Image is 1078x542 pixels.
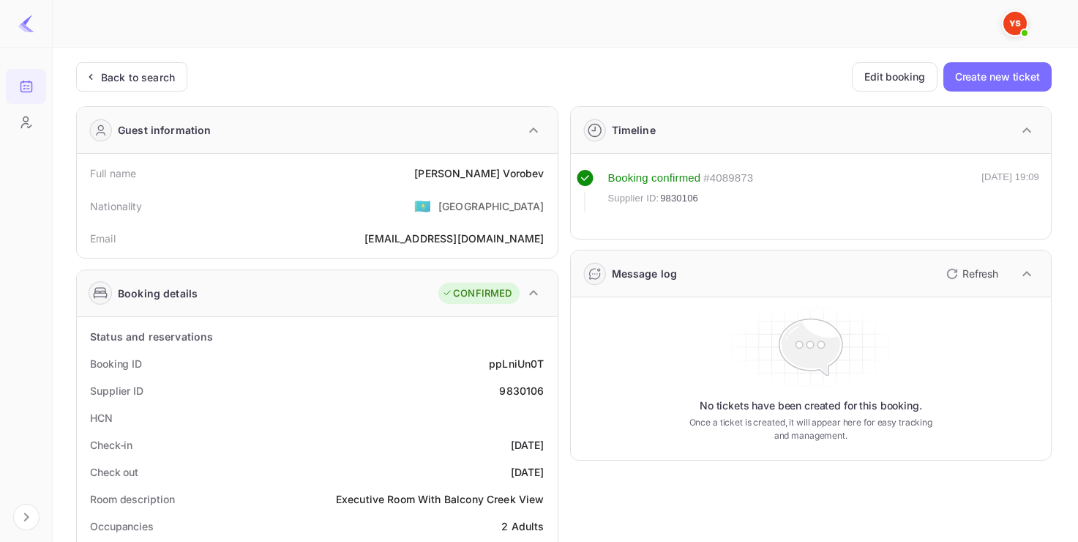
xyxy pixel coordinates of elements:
p: Once a ticket is created, it will appear here for easy tracking and management. [682,416,940,442]
div: [DATE] [511,437,544,453]
div: Occupancies [90,519,154,534]
div: [PERSON_NAME] Vorobev [414,166,544,181]
div: Check out [90,464,138,480]
span: Supplier ID: [608,191,659,206]
div: [DATE] 19:09 [981,170,1039,212]
div: 2 Adults [501,519,544,534]
div: Status and reservations [90,329,213,344]
div: Executive Room With Balcony Creek View [336,491,544,507]
div: Timeline [612,122,656,138]
div: Check-in [90,437,132,453]
div: # 4089873 [703,170,753,187]
button: Create new ticket [943,62,1052,92]
span: United States [414,193,431,219]
p: No tickets have been created for this booking. [700,398,922,413]
div: Message log [612,266,678,281]
img: LiteAPI [18,15,35,32]
div: CONFIRMED [442,286,512,301]
div: Email [90,231,116,246]
a: Customers [6,105,46,138]
button: Refresh [937,262,1004,286]
span: 9830106 [660,191,698,206]
div: [GEOGRAPHIC_DATA] [438,198,544,214]
div: Booking details [118,286,198,301]
div: Booking ID [90,356,142,371]
button: Edit booking [852,62,937,92]
div: Booking confirmed [608,170,701,187]
div: ppLniUn0T [489,356,544,371]
button: Expand navigation [13,504,40,530]
div: [EMAIL_ADDRESS][DOMAIN_NAME] [364,231,544,246]
p: Refresh [962,266,998,281]
div: Full name [90,166,136,181]
div: [DATE] [511,464,544,480]
div: Room description [90,491,174,507]
div: HCN [90,410,113,426]
div: 9830106 [499,383,544,398]
img: Yandex Support [1003,12,1027,35]
div: Nationality [90,198,143,214]
a: Bookings [6,69,46,103]
div: Supplier ID [90,383,143,398]
div: Back to search [101,70,175,85]
div: Guest information [118,122,212,138]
